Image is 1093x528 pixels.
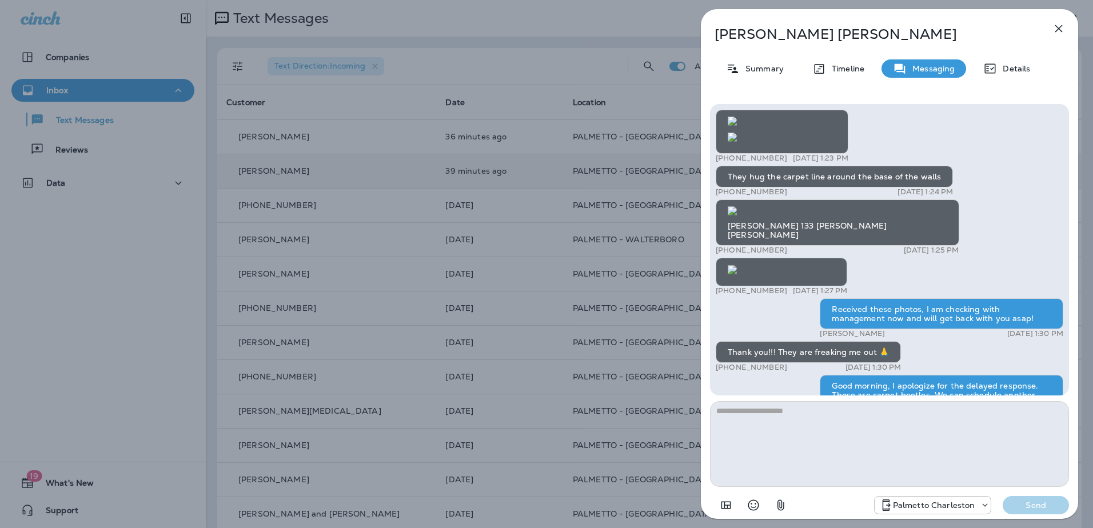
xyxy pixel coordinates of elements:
[715,26,1027,42] p: [PERSON_NAME] [PERSON_NAME]
[904,246,959,255] p: [DATE] 1:25 PM
[716,187,787,197] p: [PHONE_NUMBER]
[716,166,953,187] div: They hug the carpet line around the base of the walls
[820,298,1063,329] div: Received these photos, I am checking with management now and will get back with you asap!
[728,117,737,126] img: twilio-download
[728,206,737,215] img: twilio-download
[826,64,864,73] p: Timeline
[716,154,787,163] p: [PHONE_NUMBER]
[875,498,991,512] div: +1 (843) 277-8322
[742,494,765,517] button: Select an emoji
[728,133,737,142] img: twilio-download
[716,246,787,255] p: [PHONE_NUMBER]
[845,363,901,372] p: [DATE] 1:30 PM
[716,199,959,246] div: [PERSON_NAME] 133 [PERSON_NAME] [PERSON_NAME]
[893,501,975,510] p: Palmetto Charleston
[907,64,955,73] p: Messaging
[715,494,737,517] button: Add in a premade template
[820,375,1063,451] div: Good morning, I apologize for the delayed response. Those are carpet beetles. We can schedule ano...
[716,286,787,295] p: [PHONE_NUMBER]
[740,64,784,73] p: Summary
[793,154,848,163] p: [DATE] 1:23 PM
[716,341,901,363] div: Thank you!!! They are freaking me out 🙏
[997,64,1030,73] p: Details
[793,286,847,295] p: [DATE] 1:27 PM
[1007,329,1063,338] p: [DATE] 1:30 PM
[897,187,953,197] p: [DATE] 1:24 PM
[716,363,787,372] p: [PHONE_NUMBER]
[728,265,737,274] img: twilio-download
[820,329,885,338] p: [PERSON_NAME]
